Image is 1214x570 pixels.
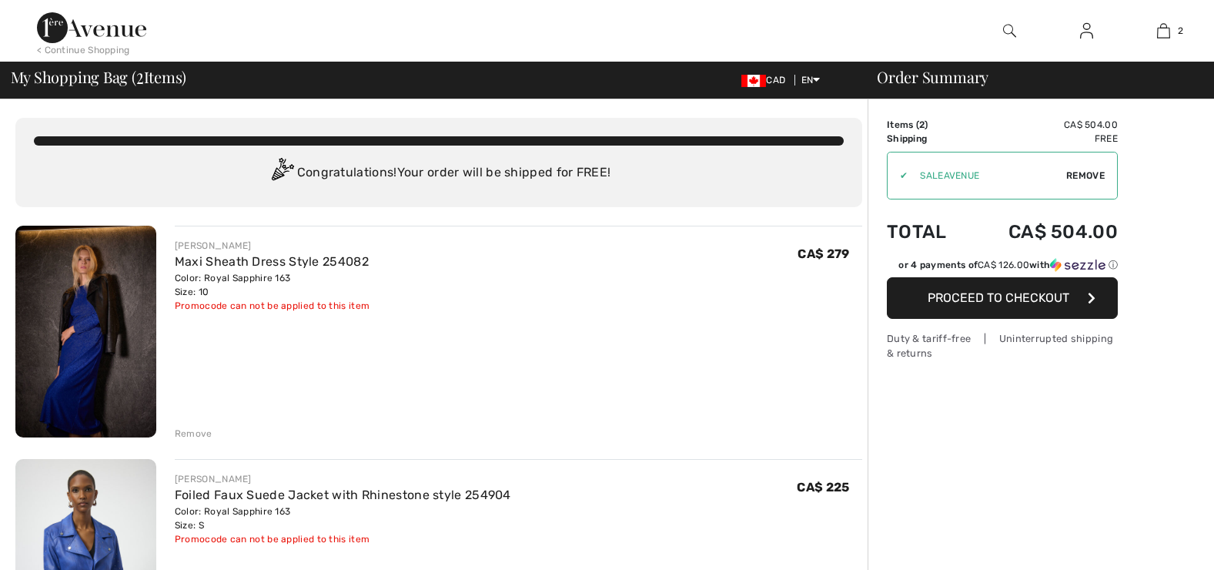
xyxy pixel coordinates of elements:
[175,472,511,486] div: [PERSON_NAME]
[1080,22,1093,40] img: My Info
[1050,258,1105,272] img: Sezzle
[266,158,297,189] img: Congratulation2.svg
[801,75,821,85] span: EN
[968,206,1118,258] td: CA$ 504.00
[919,119,925,130] span: 2
[37,12,146,43] img: 1ère Avenue
[887,206,968,258] td: Total
[968,132,1118,146] td: Free
[1178,24,1183,38] span: 2
[887,258,1118,277] div: or 4 payments ofCA$ 126.00withSezzle Click to learn more about Sezzle
[136,65,144,85] span: 2
[928,290,1069,305] span: Proceed to Checkout
[887,118,968,132] td: Items ( )
[175,532,511,546] div: Promocode can not be applied to this item
[175,271,370,299] div: Color: Royal Sapphire 163 Size: 10
[34,158,844,189] div: Congratulations! Your order will be shipped for FREE!
[175,427,212,441] div: Remove
[858,69,1205,85] div: Order Summary
[37,43,130,57] div: < Continue Shopping
[175,299,370,313] div: Promocode can not be applied to this item
[888,169,908,183] div: ✔
[1003,22,1016,40] img: search the website
[1068,22,1105,41] a: Sign In
[978,260,1029,270] span: CA$ 126.00
[175,488,511,502] a: Foiled Faux Suede Jacket with Rhinestone style 254904
[11,69,187,85] span: My Shopping Bag ( Items)
[175,254,369,269] a: Maxi Sheath Dress Style 254082
[887,277,1118,319] button: Proceed to Checkout
[908,153,1066,199] input: Promo code
[1066,169,1105,183] span: Remove
[741,75,766,87] img: Canadian Dollar
[15,226,156,438] img: Maxi Sheath Dress Style 254082
[1157,22,1170,40] img: My Bag
[175,505,511,532] div: Color: Royal Sapphire 163 Size: S
[797,480,849,495] span: CA$ 225
[968,118,1118,132] td: CA$ 504.00
[898,258,1118,272] div: or 4 payments of with
[887,132,968,146] td: Shipping
[887,331,1118,360] div: Duty & tariff-free | Uninterrupted shipping & returns
[798,246,849,261] span: CA$ 279
[741,75,791,85] span: CAD
[175,239,370,253] div: [PERSON_NAME]
[1125,22,1201,40] a: 2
